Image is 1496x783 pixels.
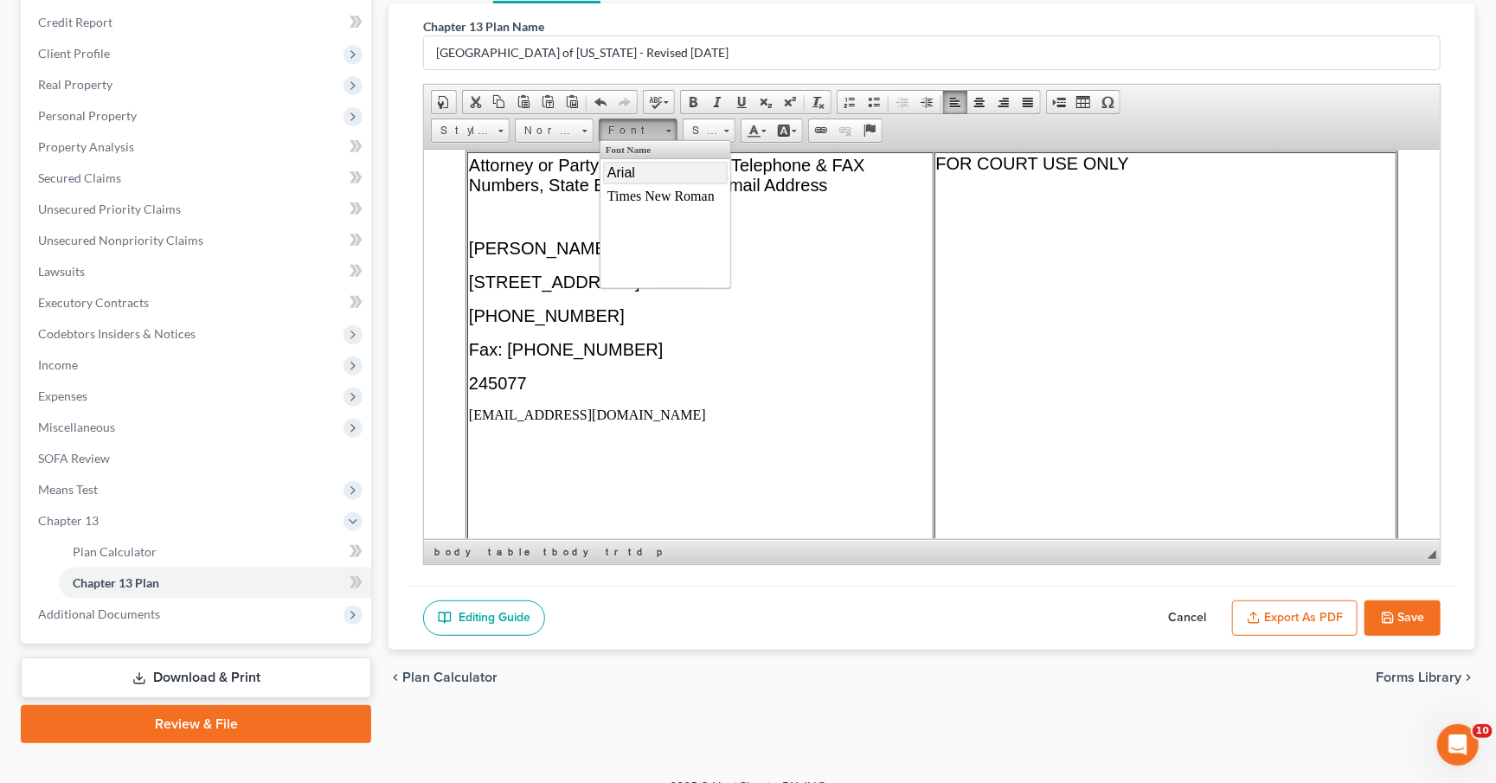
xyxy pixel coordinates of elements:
[729,91,754,113] a: Underline
[3,44,127,67] a: Times New Roman
[681,91,705,113] a: Bold
[38,46,110,61] span: Client Profile
[38,513,99,528] span: Chapter 13
[644,91,674,113] a: Spell Checker
[1437,724,1479,766] iframe: Intercom live chat
[59,536,371,568] a: Plan Calculator
[511,91,536,113] a: Paste
[890,91,915,113] a: Decrease Indent
[600,119,660,142] span: Font
[625,543,652,561] a: td element
[24,443,371,474] a: SOFA Review
[1095,91,1120,113] a: Insert Special Character
[424,150,1440,539] iframe: Rich Text Editor, document-ckeditor
[38,326,196,341] span: Codebtors Insiders & Notices
[38,264,85,279] span: Lawsuits
[24,132,371,163] a: Property Analysis
[862,91,886,113] a: Insert/Remove Bulleted List
[424,36,1440,69] input: Enter name...
[73,544,157,559] span: Plan Calculator
[1473,724,1493,738] span: 10
[1071,91,1095,113] a: Table
[1016,91,1040,113] a: Justify
[21,705,371,743] a: Review & File
[560,91,584,113] a: Paste from Word
[38,357,78,372] span: Income
[838,91,862,113] a: Insert/Remove Numbered List
[599,119,677,143] a: Font
[38,170,121,185] span: Secured Claims
[38,108,137,123] span: Personal Property
[1376,671,1461,684] span: Forms Library
[1428,550,1436,559] span: Resize
[3,21,127,43] a: Arial
[485,543,538,561] a: table element
[943,91,967,113] a: Align Left
[38,295,149,310] span: Executory Contracts
[742,119,772,142] a: Text Color
[588,91,613,113] a: Undo
[992,91,1016,113] a: Align Right
[24,194,371,225] a: Unsecured Priority Claims
[684,119,718,142] span: Size
[7,48,114,62] span: Times New Roman
[431,119,510,143] a: Styles
[24,7,371,38] a: Credit Report
[21,658,371,698] a: Download & Print
[772,119,802,142] a: Background Color
[7,24,35,39] span: Arial
[487,91,511,113] a: Copy
[38,139,134,154] span: Property Analysis
[388,671,498,684] button: chevron_left Plan Calculator
[38,233,203,247] span: Unsecured Nonpriority Claims
[515,119,594,143] a: Normal
[38,607,160,621] span: Additional Documents
[388,671,402,684] i: chevron_left
[432,119,492,142] span: Styles
[778,91,802,113] a: Superscript
[73,575,159,590] span: Chapter 13 Plan
[38,420,115,434] span: Miscellaneous
[59,568,371,599] a: Chapter 13 Plan
[540,543,600,561] a: tbody element
[38,15,112,29] span: Credit Report
[833,119,857,142] a: Unlink
[38,451,110,465] span: SOFA Review
[1364,600,1441,637] button: Save
[24,163,371,194] a: Secured Claims
[806,91,831,113] a: Remove Format
[402,671,498,684] span: Plan Calculator
[536,91,560,113] a: Paste as plain text
[857,119,882,142] a: Anchor
[705,91,729,113] a: Italic
[1232,600,1358,637] button: Export as PDF
[24,256,371,287] a: Lawsuits
[463,91,487,113] a: Cut
[1461,671,1475,684] i: chevron_right
[24,225,371,256] a: Unsecured Nonpriority Claims
[38,77,112,92] span: Real Property
[24,287,371,318] a: Executory Contracts
[423,17,544,35] label: Chapter 13 Plan Name
[602,543,623,561] a: tr element
[754,91,778,113] a: Subscript
[38,202,181,216] span: Unsecured Priority Claims
[809,119,833,142] a: Link
[653,543,670,561] a: p element
[683,119,735,143] a: Size
[915,91,939,113] a: Increase Indent
[431,543,483,561] a: body element
[423,600,545,637] a: Editing Guide
[1149,600,1225,637] button: Cancel
[38,482,98,497] span: Means Test
[1047,91,1071,113] a: Insert Page Break for Printing
[432,91,456,113] a: Document Properties
[38,388,87,403] span: Expenses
